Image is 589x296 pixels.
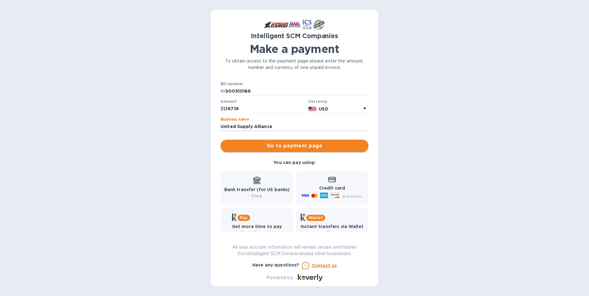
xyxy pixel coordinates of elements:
b: USD [319,106,328,111]
label: Bill number [221,82,243,86]
b: Currency [308,99,327,104]
p: Up to 12 weeks [232,230,282,236]
img: USD [308,107,317,111]
u: Contact us [312,263,337,268]
b: Intelligent SCM Companies [251,32,338,40]
p: Free [301,230,364,236]
h1: Make a payment [221,42,368,55]
b: Instant transfers via Wallet [301,224,364,229]
b: You can pay using: [273,160,315,165]
input: Enter business name [221,122,368,131]
p: To obtain access to the payment page please enter the amount, number and currency of one unpaid i... [221,58,368,71]
b: Wallet [309,215,323,220]
label: Business name [221,118,249,121]
p: $ [221,106,223,112]
b: Credit card [319,186,345,190]
input: Enter bill number [225,87,368,96]
input: 0.00 [223,104,306,114]
label: Amount [221,100,236,104]
b: Bank transfer (for US banks) [224,187,290,192]
p: All your account information will remain secure and hidden from Intelligent SCM Companies and oth... [221,244,368,257]
p: Powered by [266,274,293,281]
span: and more... [342,194,364,198]
p: Free [224,193,290,199]
button: Go to payment page [221,140,368,152]
b: Pay [240,215,248,220]
b: Get more time to pay [232,224,282,229]
b: Have any questions? [252,262,299,267]
span: Go to payment page [225,142,364,150]
p: № [221,88,225,94]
